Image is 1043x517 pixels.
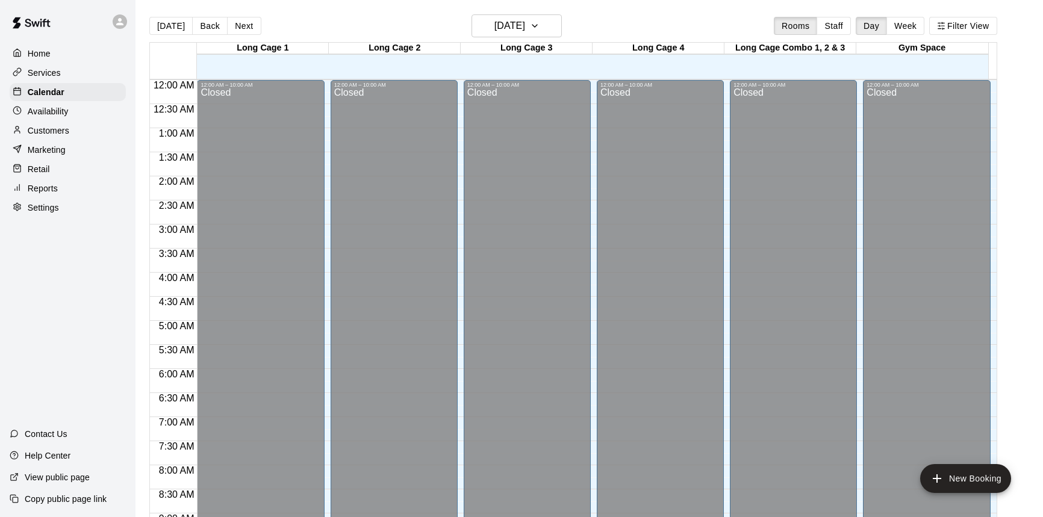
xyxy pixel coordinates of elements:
[156,441,198,451] span: 7:30 AM
[25,471,90,483] p: View public page
[156,393,198,403] span: 6:30 AM
[28,67,61,79] p: Services
[25,493,107,505] p: Copy public page link
[28,182,58,194] p: Reports
[593,43,724,54] div: Long Cage 4
[156,489,198,500] span: 8:30 AM
[156,465,198,475] span: 8:00 AM
[151,104,198,114] span: 12:30 AM
[156,273,198,283] span: 4:00 AM
[156,249,198,259] span: 3:30 AM
[10,199,126,217] a: Settings
[600,82,720,88] div: 12:00 AM – 10:00 AM
[920,464,1011,493] button: add
[886,17,924,35] button: Week
[28,163,50,175] p: Retail
[10,64,126,82] a: Services
[156,345,198,355] span: 5:30 AM
[28,125,69,137] p: Customers
[10,102,126,120] a: Availability
[929,17,997,35] button: Filter View
[329,43,461,54] div: Long Cage 2
[28,86,64,98] p: Calendar
[28,144,66,156] p: Marketing
[156,321,198,331] span: 5:00 AM
[201,82,320,88] div: 12:00 AM – 10:00 AM
[334,82,454,88] div: 12:00 AM – 10:00 AM
[25,428,67,440] p: Contact Us
[156,128,198,138] span: 1:00 AM
[156,200,198,211] span: 2:30 AM
[867,82,986,88] div: 12:00 AM – 10:00 AM
[25,450,70,462] p: Help Center
[10,122,126,140] a: Customers
[733,82,853,88] div: 12:00 AM – 10:00 AM
[156,176,198,187] span: 2:00 AM
[461,43,593,54] div: Long Cage 3
[494,17,525,34] h6: [DATE]
[156,297,198,307] span: 4:30 AM
[156,224,198,235] span: 3:00 AM
[724,43,856,54] div: Long Cage Combo 1, 2 & 3
[156,152,198,163] span: 1:30 AM
[10,179,126,197] a: Reports
[10,141,126,159] a: Marketing
[856,43,988,54] div: Gym Space
[774,17,817,35] button: Rooms
[10,83,126,101] a: Calendar
[192,17,228,35] button: Back
[10,45,126,63] a: Home
[28,105,69,117] p: Availability
[856,17,887,35] button: Day
[10,160,126,178] a: Retail
[817,17,851,35] button: Staff
[472,14,562,37] button: [DATE]
[149,17,193,35] button: [DATE]
[28,48,51,60] p: Home
[28,202,59,214] p: Settings
[156,369,198,379] span: 6:00 AM
[467,82,587,88] div: 12:00 AM – 10:00 AM
[227,17,261,35] button: Next
[151,80,198,90] span: 12:00 AM
[197,43,329,54] div: Long Cage 1
[156,417,198,427] span: 7:00 AM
